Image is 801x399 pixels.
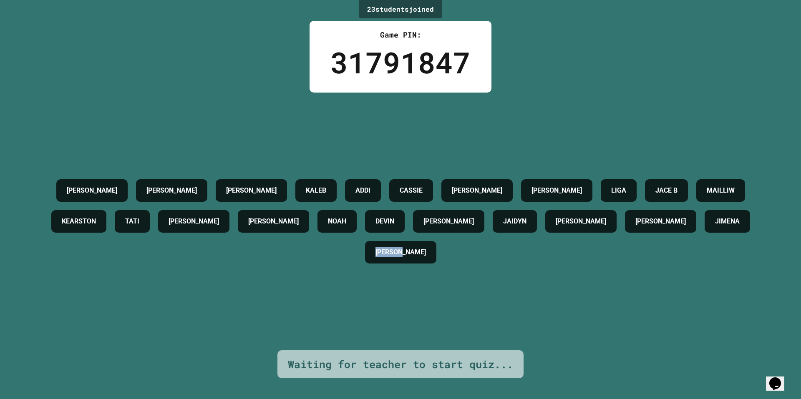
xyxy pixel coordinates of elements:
[655,186,678,196] h4: JACE B
[355,186,370,196] h4: ADDI
[766,366,793,391] iframe: chat widget
[288,356,513,372] div: Waiting for teacher to start quiz...
[169,216,219,226] h4: [PERSON_NAME]
[531,186,582,196] h4: [PERSON_NAME]
[503,216,526,226] h4: JAIDYN
[707,186,735,196] h4: MAILLIW
[330,29,471,40] div: Game PIN:
[400,186,423,196] h4: CASSIE
[125,216,139,226] h4: TATI
[330,40,471,84] div: 31791847
[375,247,426,257] h4: [PERSON_NAME]
[306,186,326,196] h4: KALEB
[248,216,299,226] h4: [PERSON_NAME]
[328,216,346,226] h4: NOAH
[452,186,502,196] h4: [PERSON_NAME]
[556,216,606,226] h4: [PERSON_NAME]
[635,216,686,226] h4: [PERSON_NAME]
[67,186,117,196] h4: [PERSON_NAME]
[62,216,96,226] h4: KEARSTON
[375,216,394,226] h4: DEVIN
[146,186,197,196] h4: [PERSON_NAME]
[226,186,277,196] h4: [PERSON_NAME]
[423,216,474,226] h4: [PERSON_NAME]
[611,186,626,196] h4: LIGA
[715,216,740,226] h4: JIMENA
